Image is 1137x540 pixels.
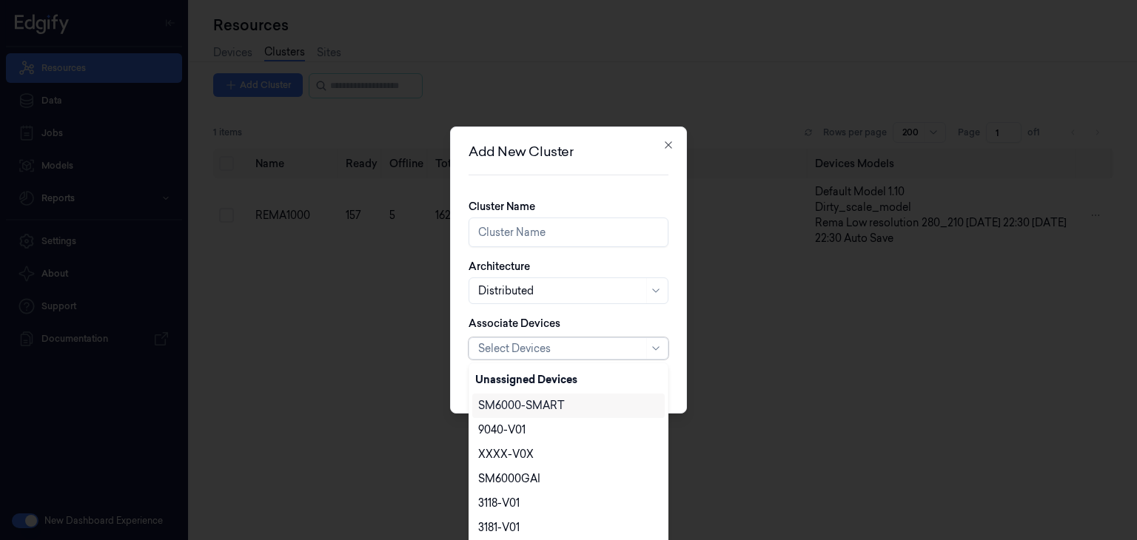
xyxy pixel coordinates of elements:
[469,316,560,331] label: Associate Devices
[469,145,668,158] h2: Add New Cluster
[478,447,534,462] div: XXXX-V0X
[478,496,520,511] div: 3118-V01
[478,398,565,414] div: SM6000-SMART
[472,366,665,394] div: Unassigned Devices
[478,471,540,487] div: SM6000GAI
[478,422,526,438] div: 9040-V01
[469,217,668,247] input: Cluster Name
[469,259,530,274] label: Architecture
[469,199,535,214] label: Cluster Name
[478,520,520,536] div: 3181-V01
